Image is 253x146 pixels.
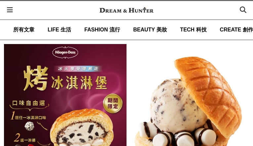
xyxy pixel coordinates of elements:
[13,27,34,32] span: 所有文章
[96,4,157,16] img: Dream & Hunter
[133,27,167,32] span: BEAUTY 美妝
[180,20,207,40] a: TECH 科技
[13,20,34,40] a: 所有文章
[84,20,120,40] a: FASHION 流行
[48,27,71,32] span: LIFE 生活
[180,27,207,32] span: TECH 科技
[84,27,120,32] span: FASHION 流行
[48,20,71,40] a: LIFE 生活
[133,20,167,40] a: BEAUTY 美妝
